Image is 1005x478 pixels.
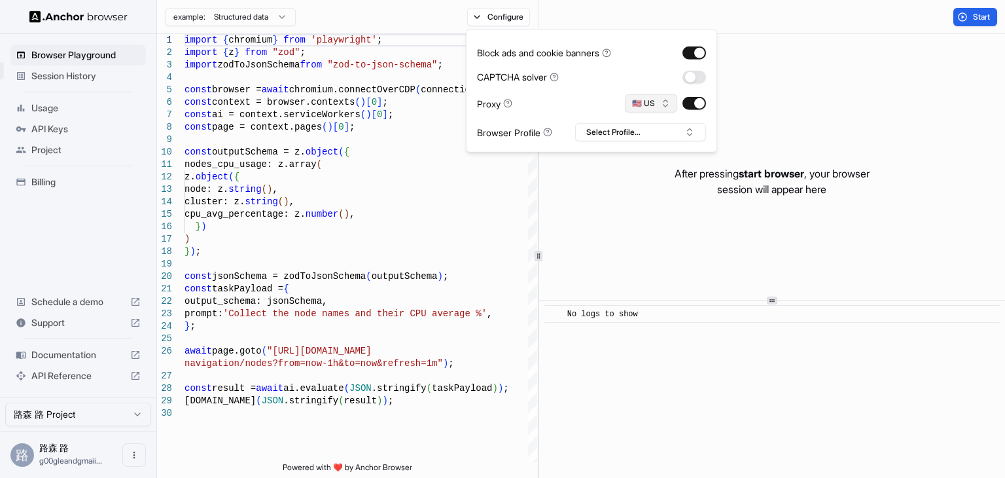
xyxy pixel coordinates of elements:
[338,209,344,219] span: (
[283,196,289,207] span: )
[477,125,552,139] div: Browser Profile
[388,109,393,120] span: ;
[185,35,217,45] span: import
[185,109,212,120] span: const
[39,442,69,453] span: 路森 路
[675,166,870,197] p: After pressing , your browser session will appear here
[31,69,141,83] span: Session History
[272,35,277,45] span: }
[228,184,261,194] span: string
[185,184,228,194] span: node: z.
[157,34,172,46] div: 1
[185,147,212,157] span: const
[256,395,261,406] span: (
[366,97,371,107] span: [
[223,35,228,45] span: {
[157,382,172,395] div: 28
[31,143,141,156] span: Project
[31,175,141,189] span: Billing
[212,147,306,157] span: outputSchema = z.
[289,84,415,95] span: chromium.connectOverCDP
[185,234,190,244] span: )
[157,96,172,109] div: 6
[157,183,172,196] div: 13
[185,296,327,306] span: output_schema: jsonSchema,
[366,109,371,120] span: )
[477,46,611,60] div: Block ads and cookie banners
[262,395,284,406] span: JSON
[212,109,361,120] span: ai = context.serviceWorkers
[157,407,172,420] div: 30
[477,96,512,110] div: Proxy
[503,383,508,394] span: ;
[625,94,677,113] button: 🇺🇸 US
[157,283,172,295] div: 21
[10,45,146,65] div: Browser Playground
[953,8,997,26] button: Start
[217,60,300,70] span: zodToJsonSchema
[185,84,212,95] span: const
[201,221,206,232] span: )
[185,172,196,182] span: z.
[467,8,531,26] button: Configure
[349,122,355,132] span: ;
[338,395,344,406] span: (
[185,383,212,394] span: const
[317,159,322,170] span: (
[487,308,492,319] span: ,
[245,47,267,58] span: from
[157,109,172,121] div: 7
[10,291,146,312] div: Schedule a demo
[185,284,212,294] span: const
[157,345,172,358] div: 26
[267,184,272,194] span: )
[438,60,443,70] span: ;
[344,147,349,157] span: {
[361,109,366,120] span: (
[10,65,146,86] div: Session History
[185,395,256,406] span: [DOMAIN_NAME]
[306,209,338,219] span: number
[157,134,172,146] div: 9
[157,395,172,407] div: 29
[333,122,338,132] span: [
[157,46,172,59] div: 2
[283,284,289,294] span: {
[31,316,125,329] span: Support
[306,147,338,157] span: object
[300,47,305,58] span: ;
[10,344,146,365] div: Documentation
[372,271,438,282] span: outputSchema
[223,47,228,58] span: {
[739,167,804,180] span: start browser
[185,196,245,207] span: cluster: z.
[388,395,393,406] span: ;
[322,122,327,132] span: (
[185,358,443,369] span: navigation/nodes?from=now-1h&to=now&refresh=1m"
[157,370,172,382] div: 27
[196,246,201,257] span: ;
[212,383,256,394] span: result =
[498,383,503,394] span: )
[344,122,349,132] span: ]
[382,109,387,120] span: ]
[185,122,212,132] span: const
[223,308,487,319] span: 'Collect the node names and their CPU average %'
[349,209,355,219] span: ,
[427,383,432,394] span: (
[344,383,349,394] span: (
[157,333,172,345] div: 25
[278,196,283,207] span: (
[196,221,201,232] span: }
[212,271,366,282] span: jsonSchema = zodToJsonSchema
[327,122,332,132] span: )
[196,172,228,182] span: object
[973,12,991,22] span: Start
[31,295,125,308] span: Schedule a demo
[344,395,377,406] span: result
[551,308,557,321] span: ​
[234,47,239,58] span: }
[185,97,212,107] span: const
[349,383,372,394] span: JSON
[39,456,102,466] span: g00gleandgmaii@gmail.com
